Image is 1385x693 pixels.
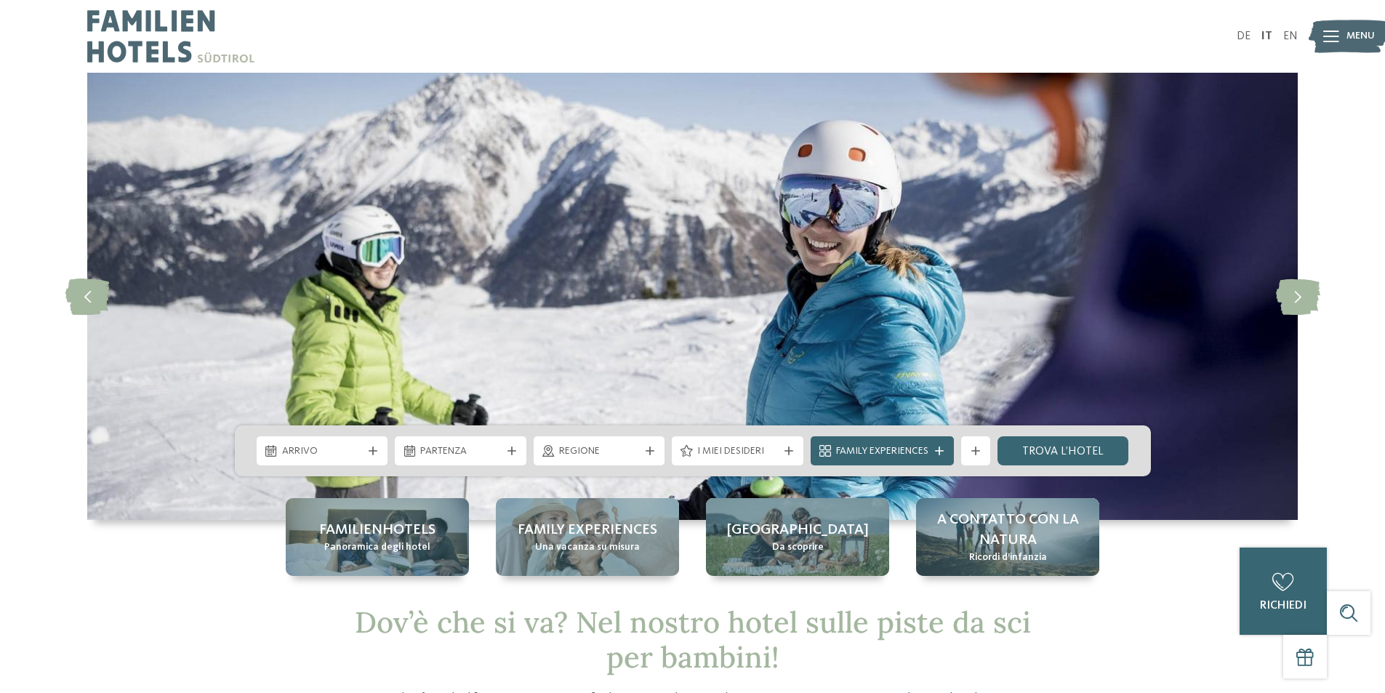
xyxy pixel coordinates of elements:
span: Family Experiences [836,444,928,459]
a: IT [1261,31,1272,42]
span: Dov’è che si va? Nel nostro hotel sulle piste da sci per bambini! [355,604,1031,676]
span: [GEOGRAPHIC_DATA] [727,520,869,540]
img: Hotel sulle piste da sci per bambini: divertimento senza confini [87,73,1298,520]
span: Family experiences [518,520,657,540]
span: Partenza [420,444,501,459]
a: richiedi [1240,548,1327,635]
span: Regione [559,444,640,459]
span: Da scoprire [772,540,824,555]
a: Hotel sulle piste da sci per bambini: divertimento senza confini Familienhotels Panoramica degli ... [286,498,469,576]
span: Menu [1346,29,1375,44]
a: Hotel sulle piste da sci per bambini: divertimento senza confini Family experiences Una vacanza s... [496,498,679,576]
span: Arrivo [282,444,363,459]
span: I miei desideri [697,444,778,459]
span: Una vacanza su misura [535,540,640,555]
span: A contatto con la natura [931,510,1085,550]
a: DE [1237,31,1250,42]
span: richiedi [1260,600,1306,612]
span: Panoramica degli hotel [324,540,430,555]
a: EN [1283,31,1298,42]
span: Familienhotels [319,520,435,540]
a: trova l’hotel [997,436,1129,465]
a: Hotel sulle piste da sci per bambini: divertimento senza confini A contatto con la natura Ricordi... [916,498,1099,576]
a: Hotel sulle piste da sci per bambini: divertimento senza confini [GEOGRAPHIC_DATA] Da scoprire [706,498,889,576]
span: Ricordi d’infanzia [969,550,1047,565]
